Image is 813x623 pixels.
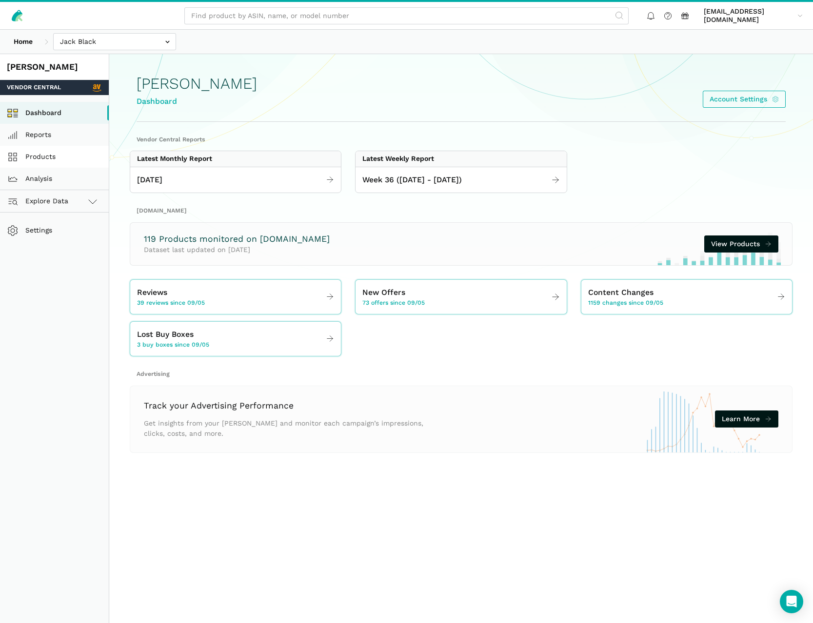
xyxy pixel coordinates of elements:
a: New Offers 73 offers since 09/05 [356,283,566,311]
span: Explore Data [10,195,68,207]
span: View Products [711,239,760,249]
h3: 119 Products monitored on [DOMAIN_NAME] [144,233,330,245]
span: Vendor Central [7,83,61,92]
div: [PERSON_NAME] [7,61,102,73]
a: Content Changes 1159 changes since 09/05 [581,283,792,311]
a: Reviews 39 reviews since 09/05 [130,283,341,311]
h2: Vendor Central Reports [137,136,786,144]
span: [EMAIL_ADDRESS][DOMAIN_NAME] [704,7,794,24]
input: Find product by ASIN, name, or model number [184,7,629,24]
span: Lost Buy Boxes [137,329,194,341]
div: Latest Weekly Report [362,155,434,163]
div: Latest Monthly Report [137,155,212,163]
a: View Products [704,235,779,253]
span: 39 reviews since 09/05 [137,299,205,308]
span: Week 36 ([DATE] - [DATE]) [362,174,462,186]
a: Home [7,33,40,50]
span: Reviews [137,287,167,299]
h1: [PERSON_NAME] [137,75,257,92]
a: Lost Buy Boxes 3 buy boxes since 09/05 [130,325,341,352]
p: Get insights from your [PERSON_NAME] and monitor each campaign’s impressions, clicks, costs, and ... [144,418,429,439]
a: Learn More [715,410,779,428]
h3: Track your Advertising Performance [144,400,429,412]
span: 3 buy boxes since 09/05 [137,341,209,350]
span: 1159 changes since 09/05 [588,299,663,308]
span: New Offers [362,287,405,299]
span: 73 offers since 09/05 [362,299,425,308]
div: Open Intercom Messenger [780,590,803,613]
span: Learn More [722,414,760,424]
p: Dataset last updated on [DATE] [144,245,330,255]
span: [DATE] [137,174,162,186]
h2: [DOMAIN_NAME] [137,207,786,215]
a: [EMAIL_ADDRESS][DOMAIN_NAME] [700,5,806,26]
h2: Advertising [137,370,786,379]
div: Dashboard [137,96,257,108]
a: Account Settings [703,91,786,108]
span: Content Changes [588,287,654,299]
a: Week 36 ([DATE] - [DATE]) [356,171,566,190]
input: Jack Black [53,33,176,50]
a: [DATE] [130,171,341,190]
